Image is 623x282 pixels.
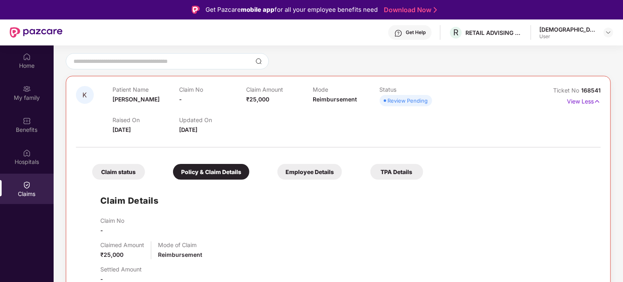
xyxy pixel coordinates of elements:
[313,96,357,103] span: Reimbursement
[23,117,31,125] img: svg+xml;base64,PHN2ZyBpZD0iQmVuZWZpdHMiIHhtbG5zPSJodHRwOi8vd3d3LnczLm9yZy8yMDAwL3N2ZyIgd2lkdGg9Ij...
[241,6,275,13] strong: mobile app
[313,86,379,93] p: Mode
[192,6,200,14] img: Logo
[23,53,31,61] img: svg+xml;base64,PHN2ZyBpZD0iSG9tZSIgeG1sbnM9Imh0dHA6Ly93d3cudzMub3JnLzIwMDAvc3ZnIiB3aWR0aD0iMjAiIG...
[100,227,103,234] span: -
[453,28,459,37] span: R
[384,6,435,14] a: Download Now
[380,86,446,93] p: Status
[370,164,423,180] div: TPA Details
[179,116,246,123] p: Updated On
[92,164,145,180] div: Claim status
[112,86,179,93] p: Patient Name
[112,116,179,123] p: Raised On
[179,126,197,133] span: [DATE]
[100,194,159,207] h1: Claim Details
[277,164,342,180] div: Employee Details
[465,29,522,37] div: RETAIL ADVISING SERVICES LLP
[112,126,131,133] span: [DATE]
[434,6,437,14] img: Stroke
[173,164,249,180] div: Policy & Claim Details
[246,86,313,93] p: Claim Amount
[100,266,142,273] p: Settled Amount
[394,29,402,37] img: svg+xml;base64,PHN2ZyBpZD0iSGVscC0zMngzMiIgeG1sbnM9Imh0dHA6Ly93d3cudzMub3JnLzIwMDAvc3ZnIiB3aWR0aD...
[539,33,596,40] div: User
[206,5,378,15] div: Get Pazcare for all your employee benefits need
[539,26,596,33] div: [DEMOGRAPHIC_DATA]
[246,96,269,103] span: ₹25,000
[158,241,202,248] p: Mode of Claim
[406,29,426,36] div: Get Help
[594,97,601,106] img: svg+xml;base64,PHN2ZyB4bWxucz0iaHR0cDovL3d3dy53My5vcmcvMjAwMC9zdmciIHdpZHRoPSIxNyIgaGVpZ2h0PSIxNy...
[158,251,202,258] span: Reimbursement
[23,85,31,93] img: svg+xml;base64,PHN2ZyB3aWR0aD0iMjAiIGhlaWdodD0iMjAiIHZpZXdCb3g9IjAgMCAyMCAyMCIgZmlsbD0ibm9uZSIgeG...
[553,87,581,94] span: Ticket No
[23,181,31,189] img: svg+xml;base64,PHN2ZyBpZD0iQ2xhaW0iIHhtbG5zPSJodHRwOi8vd3d3LnczLm9yZy8yMDAwL3N2ZyIgd2lkdGg9IjIwIi...
[100,241,144,248] p: Claimed Amount
[83,92,87,99] span: K
[100,217,124,224] p: Claim No
[388,97,428,105] div: Review Pending
[10,27,63,38] img: New Pazcare Logo
[179,86,246,93] p: Claim No
[112,96,160,103] span: [PERSON_NAME]
[567,95,601,106] p: View Less
[179,96,182,103] span: -
[605,29,612,36] img: svg+xml;base64,PHN2ZyBpZD0iRHJvcGRvd24tMzJ4MzIiIHhtbG5zPSJodHRwOi8vd3d3LnczLm9yZy8yMDAwL3N2ZyIgd2...
[581,87,601,94] span: 168541
[100,251,123,258] span: ₹25,000
[255,58,262,65] img: svg+xml;base64,PHN2ZyBpZD0iU2VhcmNoLTMyeDMyIiB4bWxucz0iaHR0cDovL3d3dy53My5vcmcvMjAwMC9zdmciIHdpZH...
[23,149,31,157] img: svg+xml;base64,PHN2ZyBpZD0iSG9zcGl0YWxzIiB4bWxucz0iaHR0cDovL3d3dy53My5vcmcvMjAwMC9zdmciIHdpZHRoPS...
